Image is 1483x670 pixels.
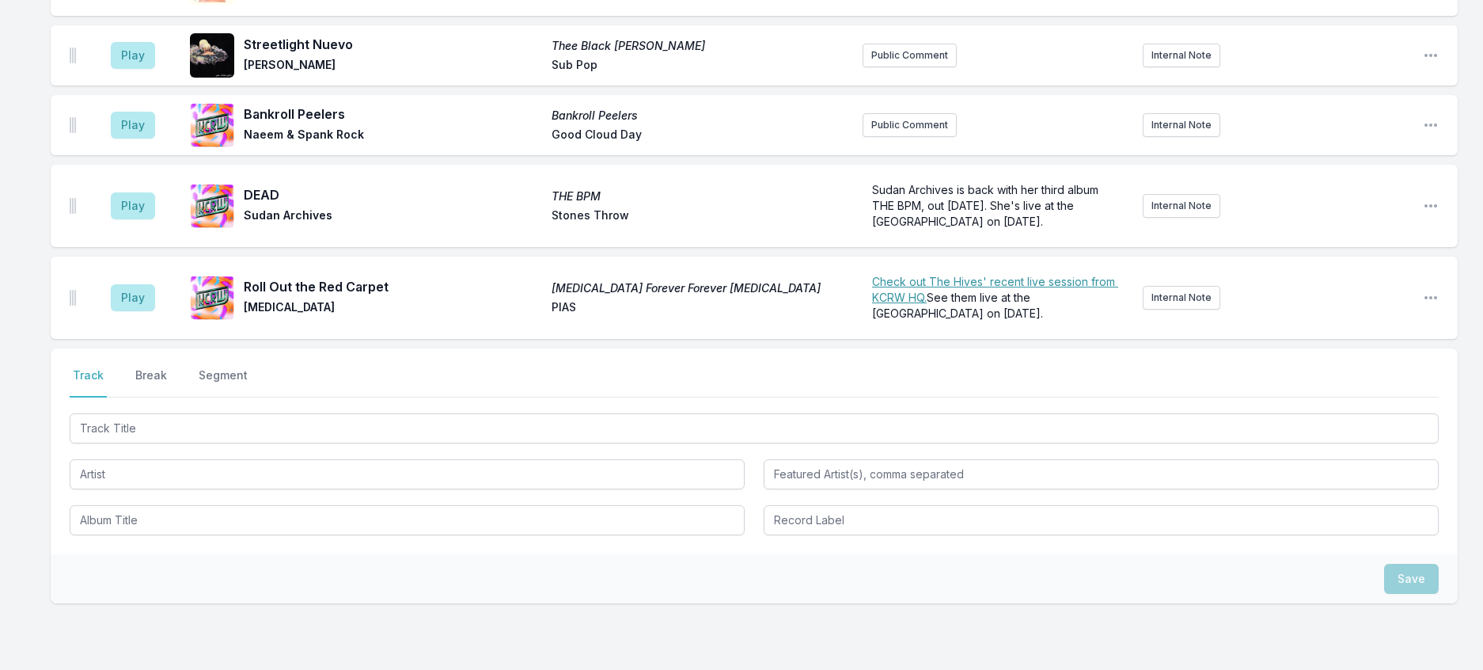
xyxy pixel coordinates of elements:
button: Track [70,367,107,398]
button: Open playlist item options [1423,198,1439,214]
span: [MEDICAL_DATA] Forever Forever [MEDICAL_DATA] [552,280,850,296]
button: Internal Note [1143,286,1220,310]
span: Roll Out the Red Carpet [244,277,542,296]
img: THE BPM [190,184,234,228]
button: Open playlist item options [1423,290,1439,306]
span: [PERSON_NAME] [244,57,542,76]
span: Good Cloud Day [552,127,850,146]
span: Naeem & Spank Rock [244,127,542,146]
button: Play [111,192,155,219]
img: Drag Handle [70,48,76,63]
span: Bankroll Peelers [244,105,542,124]
button: Open playlist item options [1423,48,1439,63]
button: Public Comment [863,113,957,137]
img: Drag Handle [70,198,76,214]
span: Streetlight Nuevo [244,35,542,54]
span: Stones Throw [552,207,850,227]
button: Public Comment [863,44,957,67]
button: Save [1384,564,1439,594]
button: Break [132,367,170,398]
button: Internal Note [1143,44,1220,67]
img: Bankroll Peelers [190,103,234,147]
button: Play [111,284,155,311]
span: DEAD [244,185,542,204]
img: Drag Handle [70,290,76,306]
button: Play [111,112,155,139]
button: Internal Note [1143,194,1220,218]
input: Artist [70,459,745,489]
input: Featured Artist(s), comma separated [764,459,1439,489]
span: Sub Pop [552,57,850,76]
button: Segment [195,367,251,398]
span: [MEDICAL_DATA] [244,299,542,318]
input: Album Title [70,505,745,535]
span: Sudan Archives is back with her third album THE BPM, out [DATE]. She's live at the [GEOGRAPHIC_DA... [872,183,1102,228]
span: Sudan Archives [244,207,542,227]
img: Thee Black Boltz [190,33,234,78]
img: Drag Handle [70,117,76,133]
span: Thee Black [PERSON_NAME] [552,38,850,54]
a: Check out The Hives' recent live session from KCRW HQ. [872,275,1118,304]
span: PIAS [552,299,850,318]
img: The Hives Forever Forever The Hives [190,276,234,320]
span: See them live at the [GEOGRAPHIC_DATA] on [DATE]. [872,291,1043,320]
input: Record Label [764,505,1439,535]
span: Bankroll Peelers [552,108,850,124]
button: Internal Note [1143,113,1220,137]
button: Open playlist item options [1423,117,1439,133]
span: THE BPM [552,188,850,204]
input: Track Title [70,413,1439,443]
button: Play [111,42,155,69]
